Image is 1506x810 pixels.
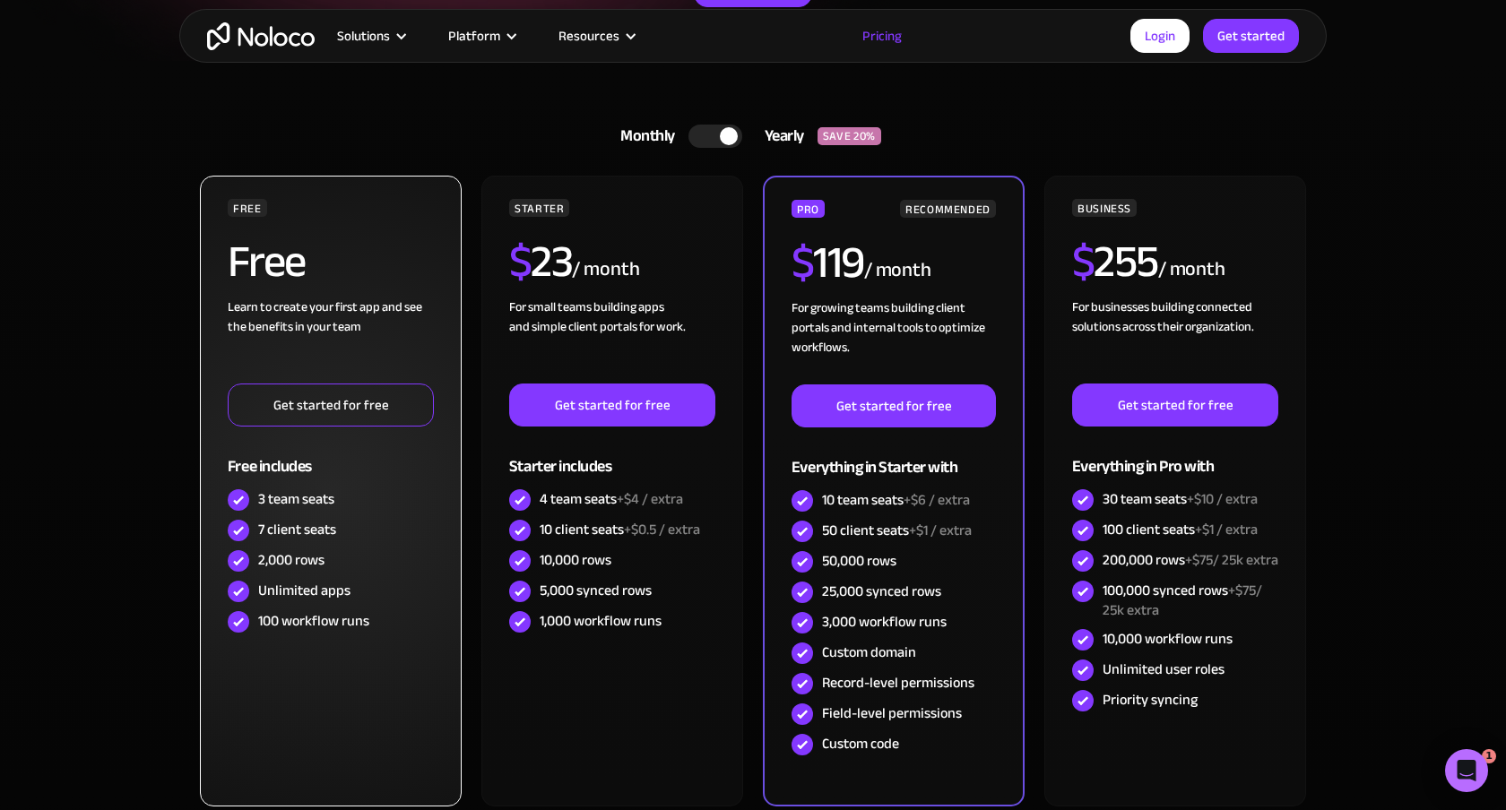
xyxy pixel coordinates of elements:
h2: 119 [792,240,864,285]
div: Resources [536,24,655,47]
div: / month [1158,255,1225,284]
div: 10,000 rows [540,550,611,570]
div: Record-level permissions [822,673,974,693]
div: For businesses building connected solutions across their organization. ‍ [1072,297,1278,383]
span: +$1 / extra [909,517,972,544]
div: 100,000 synced rows [1103,581,1278,620]
div: Solutions [315,24,426,47]
div: PRO [792,200,825,218]
div: Priority syncing [1103,690,1198,710]
div: Field-level permissions [822,703,962,723]
div: Yearly [742,123,818,150]
a: Get started for free [1072,383,1278,427]
a: Get started for free [792,384,996,427]
div: 30 team seats [1103,489,1258,509]
div: 1,000 workflow runs [540,611,662,631]
span: +$4 / extra [617,486,683,513]
span: $ [1072,220,1095,304]
div: 5,000 synced rows [540,581,652,600]
div: Monthly [598,123,688,150]
span: $ [509,220,532,304]
div: RECOMMENDED [900,200,996,218]
span: +$6 / extra [904,487,970,513]
div: 4 team seats [540,489,683,509]
div: Solutions [337,24,390,47]
span: 1 [1482,749,1496,763]
div: Unlimited user roles [1103,659,1225,679]
h2: 23 [509,239,573,284]
a: Get started for free [509,383,715,427]
div: Everything in Pro with [1072,427,1278,485]
div: Platform [426,24,536,47]
a: Login [1130,19,1190,53]
span: +$10 / extra [1187,486,1258,513]
div: / month [572,255,639,284]
h2: 255 [1072,239,1158,284]
div: Unlimited apps [258,581,351,600]
div: 3 team seats [258,489,334,509]
div: 200,000 rows [1103,550,1278,570]
span: +$75/ 25k extra [1103,577,1262,624]
a: Get started for free [228,383,434,427]
div: Resources [558,24,619,47]
div: SAVE 20% [818,127,881,145]
a: Get started [1203,19,1299,53]
div: STARTER [509,199,569,217]
div: Free includes [228,427,434,485]
span: +$0.5 / extra [624,516,700,543]
a: Pricing [840,24,924,47]
div: Open Intercom Messenger [1445,749,1488,792]
div: FREE [228,199,267,217]
div: Learn to create your first app and see the benefits in your team ‍ [228,297,434,383]
span: +$1 / extra [1195,516,1258,543]
h2: Free [228,239,306,284]
div: 50,000 rows [822,551,896,571]
div: 3,000 workflow runs [822,612,947,632]
a: home [207,22,315,50]
div: For small teams building apps and simple client portals for work. ‍ [509,297,715,383]
div: Custom code [822,734,899,754]
div: 2,000 rows [258,550,325,570]
div: Custom domain [822,642,916,662]
span: +$75/ 25k extra [1185,547,1278,573]
div: 100 client seats [1103,520,1258,539]
div: 7 client seats [258,520,336,539]
div: 100 workflow runs [258,611,369,631]
div: Starter includes [509,427,715,485]
div: For growing teams building client portals and internal tools to optimize workflows. [792,298,996,384]
div: Platform [448,24,500,47]
div: 50 client seats [822,521,972,540]
div: 10 team seats [822,490,970,510]
div: BUSINESS [1072,199,1137,217]
div: Everything in Starter with [792,427,996,486]
div: 10 client seats [540,520,700,539]
div: 25,000 synced rows [822,582,941,601]
div: / month [864,256,931,285]
span: $ [792,220,814,305]
div: 10,000 workflow runs [1103,629,1233,649]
